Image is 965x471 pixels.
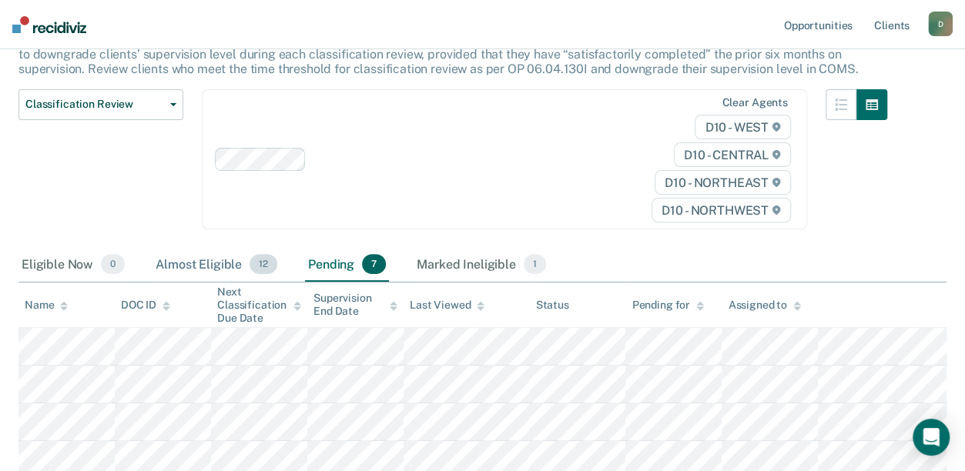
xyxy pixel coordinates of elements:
[18,89,183,120] button: Classification Review
[25,98,164,111] span: Classification Review
[655,170,790,195] span: D10 - NORTHEAST
[928,12,953,36] button: D
[152,248,280,282] div: Almost Eligible12
[524,254,546,274] span: 1
[414,248,549,282] div: Marked Ineligible1
[25,299,68,312] div: Name
[313,292,397,318] div: Supervision End Date
[305,248,389,282] div: Pending7
[674,142,791,167] span: D10 - CENTRAL
[250,254,277,274] span: 12
[121,299,170,312] div: DOC ID
[722,96,787,109] div: Clear agents
[217,286,301,324] div: Next Classification Due Date
[728,299,800,312] div: Assigned to
[535,299,568,312] div: Status
[695,115,790,139] span: D10 - WEST
[652,198,790,222] span: D10 - NORTHWEST
[18,248,128,282] div: Eligible Now0
[362,254,386,274] span: 7
[12,16,86,33] img: Recidiviz
[410,299,484,312] div: Last Viewed
[101,254,125,274] span: 0
[632,299,703,312] div: Pending for
[913,419,950,456] div: Open Intercom Messenger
